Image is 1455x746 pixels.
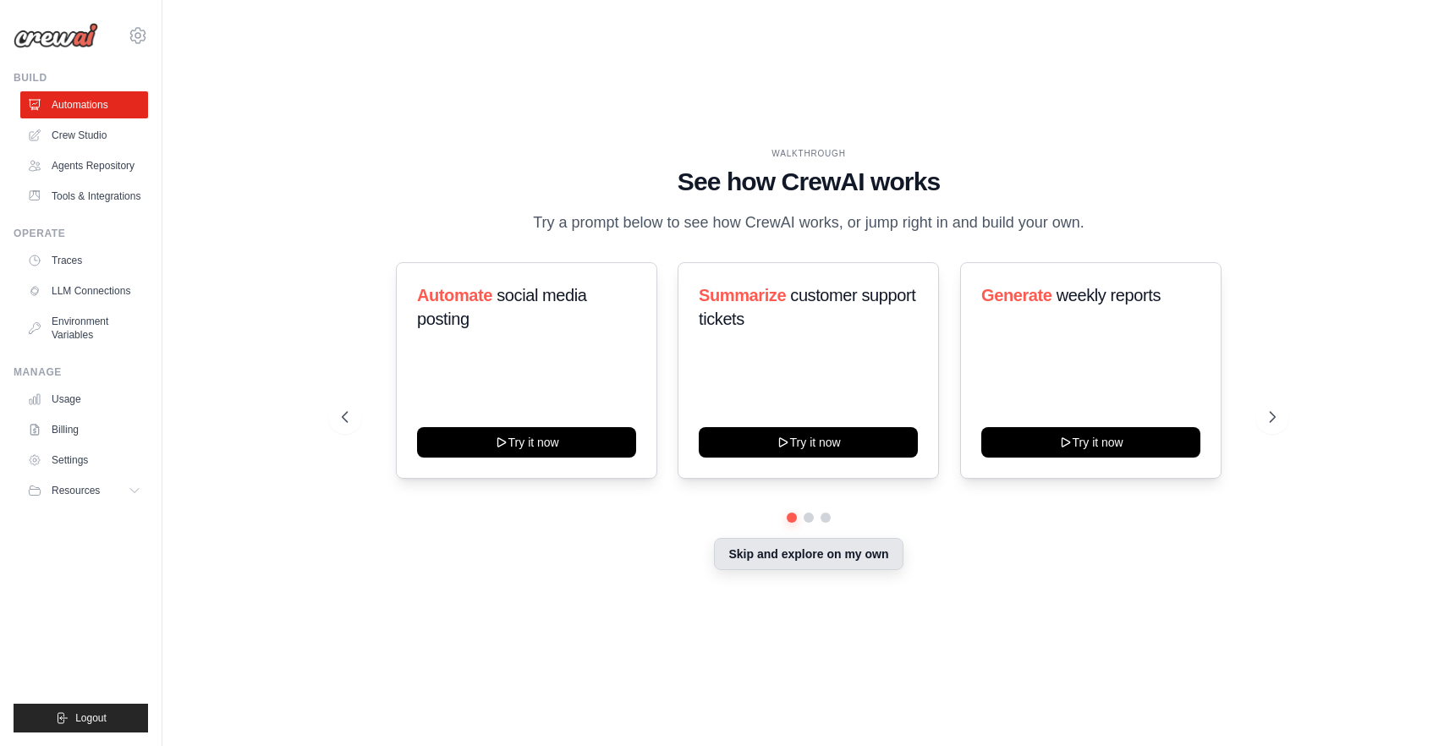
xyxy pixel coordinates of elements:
[20,477,148,504] button: Resources
[14,704,148,732] button: Logout
[417,286,587,328] span: social media posting
[699,286,786,304] span: Summarize
[20,277,148,304] a: LLM Connections
[14,71,148,85] div: Build
[417,427,636,458] button: Try it now
[14,227,148,240] div: Operate
[14,365,148,379] div: Manage
[75,711,107,725] span: Logout
[20,152,148,179] a: Agents Repository
[20,386,148,413] a: Usage
[14,23,98,48] img: Logo
[524,211,1093,235] p: Try a prompt below to see how CrewAI works, or jump right in and build your own.
[20,91,148,118] a: Automations
[52,484,100,497] span: Resources
[20,416,148,443] a: Billing
[20,122,148,149] a: Crew Studio
[714,538,903,570] button: Skip and explore on my own
[1056,286,1160,304] span: weekly reports
[20,247,148,274] a: Traces
[20,447,148,474] a: Settings
[417,286,492,304] span: Automate
[699,427,918,458] button: Try it now
[981,427,1200,458] button: Try it now
[699,286,915,328] span: customer support tickets
[342,147,1276,160] div: WALKTHROUGH
[20,183,148,210] a: Tools & Integrations
[342,167,1276,197] h1: See how CrewAI works
[981,286,1052,304] span: Generate
[20,308,148,348] a: Environment Variables
[1370,665,1455,746] iframe: Chat Widget
[1370,665,1455,746] div: Widget de chat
